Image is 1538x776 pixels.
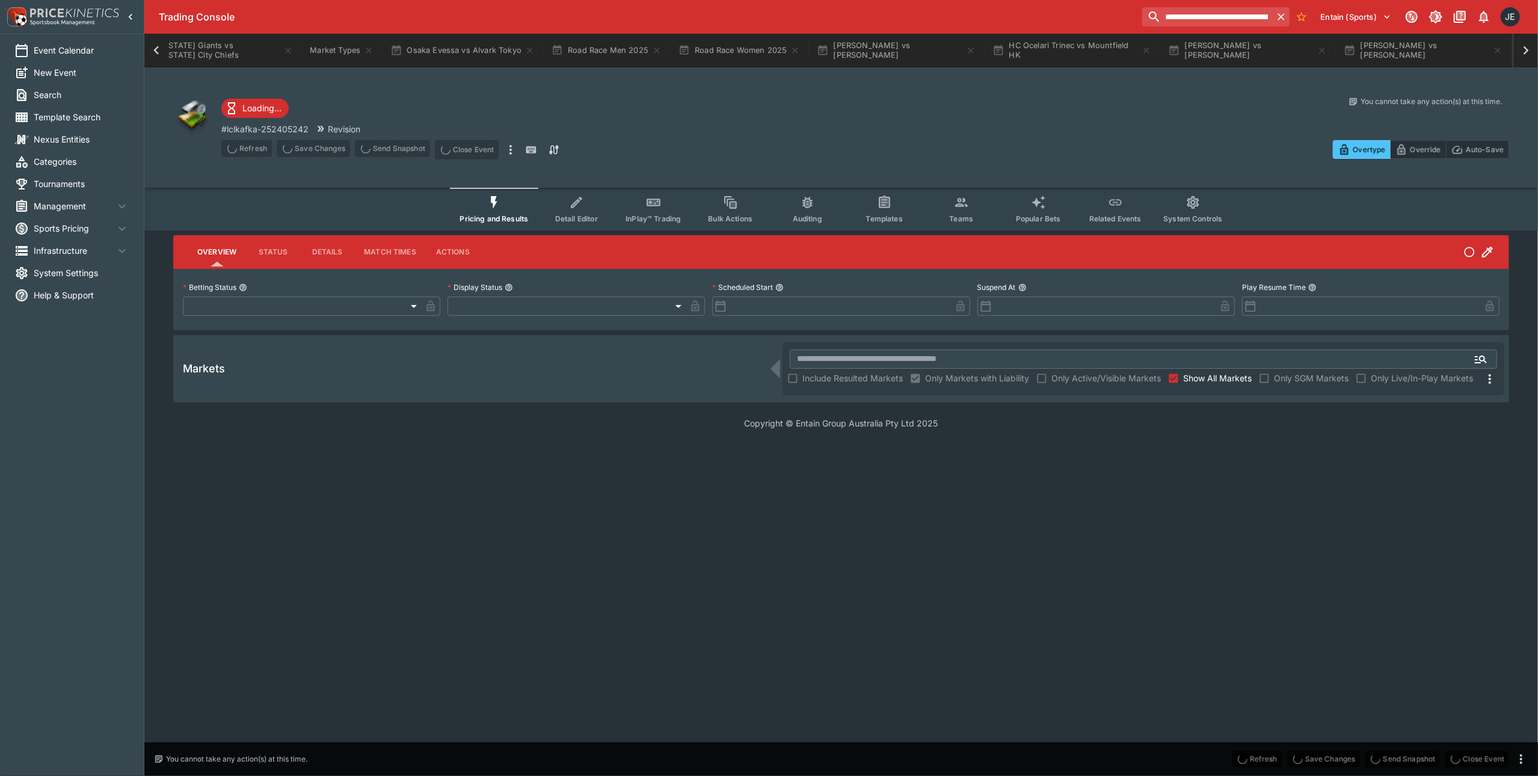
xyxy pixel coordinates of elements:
div: James Edlin [1501,7,1520,26]
p: Copy To Clipboard [221,123,309,135]
p: You cannot take any action(s) at this time. [1361,96,1502,107]
button: Open [1470,348,1492,370]
p: Suspend At [977,282,1016,292]
img: PriceKinetics [30,8,119,17]
span: Only Markets with Liability [925,372,1029,384]
button: Suspend At [1018,283,1027,292]
button: Connected to PK [1401,6,1423,28]
button: Auto-Save [1446,140,1509,159]
div: Event type filters [450,188,1232,230]
h5: Markets [183,362,225,375]
button: Display Status [505,283,513,292]
span: Show All Markets [1183,372,1252,384]
span: Event Calendar [34,44,129,57]
span: Bulk Actions [708,214,752,223]
span: Popular Bets [1016,214,1061,223]
button: Details [300,238,354,266]
button: [PERSON_NAME] vs [PERSON_NAME] [1337,34,1510,67]
button: [US_STATE] Giants vs [US_STATE] City Chiefs [127,34,300,67]
span: Only Active/Visible Markets [1051,372,1161,384]
img: PriceKinetics Logo [4,5,28,29]
span: Search [34,88,129,101]
p: Play Resume Time [1242,282,1306,292]
span: Management [34,200,115,212]
span: Detail Editor [555,214,598,223]
button: Override [1390,140,1446,159]
p: Betting Status [183,282,236,292]
button: Notifications [1473,6,1495,28]
span: Nexus Entities [34,133,129,146]
span: System Settings [34,266,129,279]
span: Teams [949,214,973,223]
button: Betting Status [239,283,247,292]
span: Categories [34,155,129,168]
span: Pricing and Results [460,214,528,223]
span: InPlay™ Trading [626,214,681,223]
svg: More [1483,372,1497,386]
p: Override [1410,143,1441,156]
button: Osaka Evessa vs Alvark Tokyo [383,34,542,67]
button: HC Ocelari Trinec vs Mountfield HK [985,34,1158,67]
p: Scheduled Start [712,282,773,292]
button: Documentation [1449,6,1471,28]
button: more [503,140,518,159]
span: Infrastructure [34,244,115,257]
p: You cannot take any action(s) at this time. [166,754,307,765]
button: Select Tenant [1314,7,1398,26]
span: Auditing [793,214,822,223]
img: other.png [173,96,212,135]
p: Revision [328,123,360,135]
span: Related Events [1089,214,1142,223]
button: Overtype [1333,140,1391,159]
button: Play Resume Time [1308,283,1317,292]
p: Copyright © Entain Group Australia Pty Ltd 2025 [144,417,1538,430]
span: Help & Support [34,289,129,301]
span: Tournaments [34,177,129,190]
button: Actions [426,238,480,266]
span: Sports Pricing [34,222,115,235]
p: Auto-Save [1466,143,1504,156]
p: Display Status [448,282,502,292]
span: Only SGM Markets [1274,372,1349,384]
p: Overtype [1353,143,1385,156]
button: [PERSON_NAME] vs [PERSON_NAME] [1161,34,1334,67]
span: Include Resulted Markets [802,372,903,384]
span: Templates [866,214,903,223]
button: Scheduled Start [775,283,784,292]
span: New Event [34,66,129,79]
button: Market Types [303,34,381,67]
button: Road Race Women 2025 [671,34,807,67]
div: Start From [1333,140,1509,159]
img: Sportsbook Management [30,20,95,25]
button: Status [246,238,300,266]
input: search [1142,7,1272,26]
span: System Controls [1163,214,1222,223]
button: Road Race Men 2025 [544,34,669,67]
button: Match Times [354,238,426,266]
button: Overview [188,238,246,266]
div: Trading Console [159,11,1137,23]
button: No Bookmarks [1292,7,1311,26]
button: [PERSON_NAME] vs [PERSON_NAME] [810,34,983,67]
span: Only Live/In-Play Markets [1371,372,1473,384]
button: more [1514,752,1528,766]
button: Toggle light/dark mode [1425,6,1447,28]
p: Loading... [242,102,281,114]
button: James Edlin [1497,4,1524,30]
span: Template Search [34,111,129,123]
